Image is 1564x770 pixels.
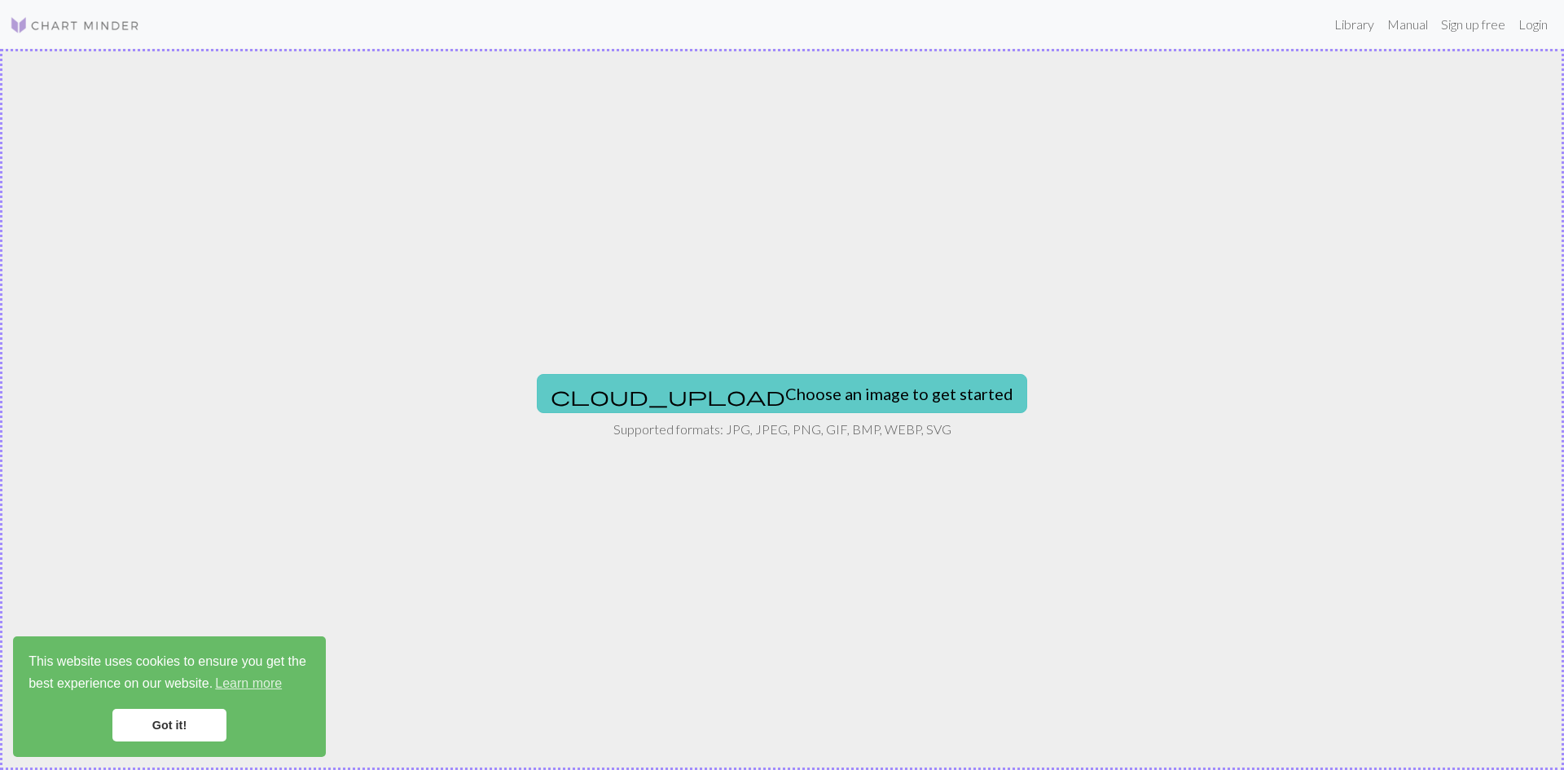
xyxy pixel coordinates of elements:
[10,15,140,35] img: Logo
[29,652,310,696] span: This website uses cookies to ensure you get the best experience on our website.
[213,671,284,696] a: learn more about cookies
[537,374,1027,413] button: Choose an image to get started
[1328,8,1381,41] a: Library
[1381,8,1434,41] a: Manual
[613,420,951,439] p: Supported formats: JPG, JPEG, PNG, GIF, BMP, WEBP, SVG
[1434,8,1512,41] a: Sign up free
[1512,8,1554,41] a: Login
[13,636,326,757] div: cookieconsent
[112,709,226,741] a: dismiss cookie message
[551,385,785,407] span: cloud_upload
